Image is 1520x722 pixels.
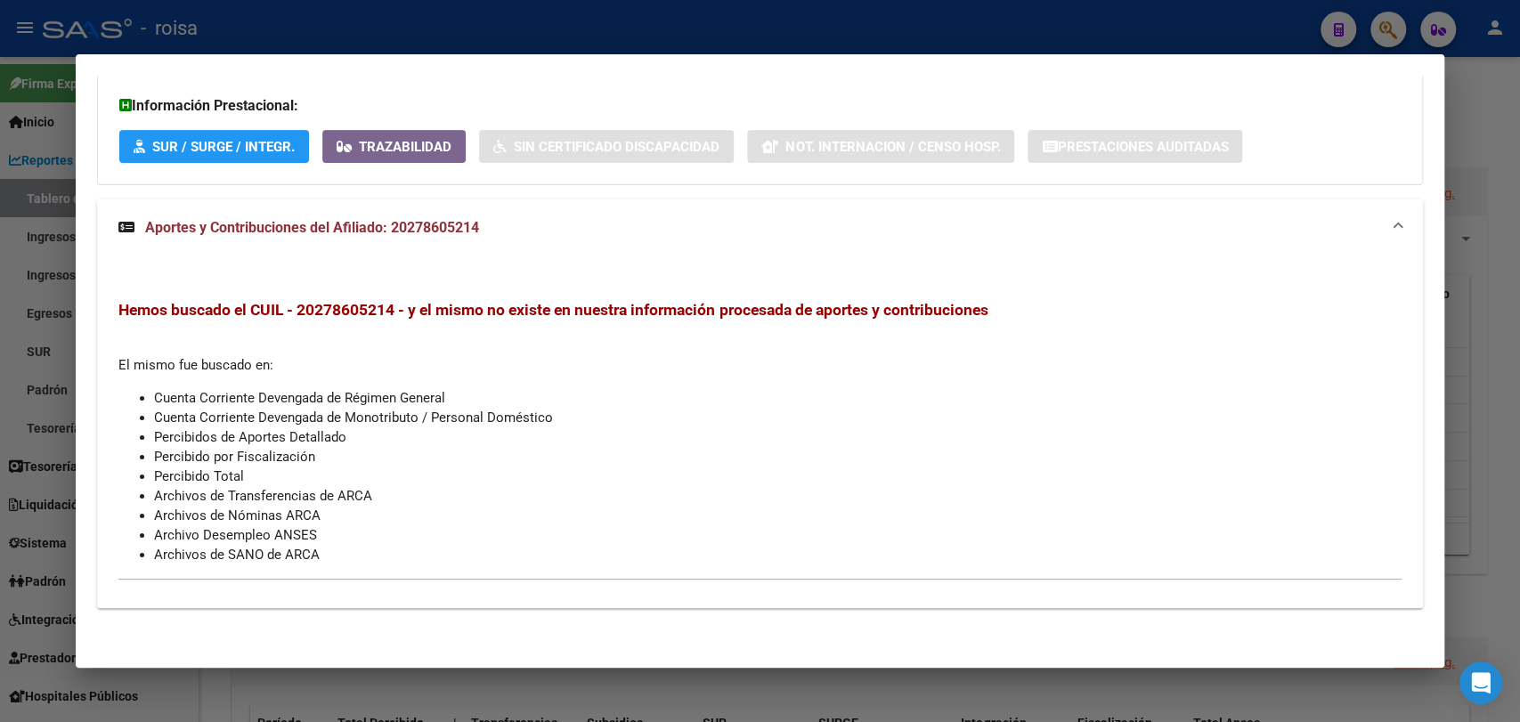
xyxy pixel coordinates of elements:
span: SUR / SURGE / INTEGR. [152,139,295,155]
li: Percibido por Fiscalización [154,447,1401,466]
span: Trazabilidad [359,139,451,155]
div: El mismo fue buscado en: [118,300,1401,564]
button: Prestaciones Auditadas [1028,130,1242,163]
li: Archivos de SANO de ARCA [154,545,1401,564]
span: Not. Internacion / Censo Hosp. [785,139,1000,155]
li: Cuenta Corriente Devengada de Régimen General [154,388,1401,408]
li: Archivos de Transferencias de ARCA [154,486,1401,506]
li: Cuenta Corriente Devengada de Monotributo / Personal Doméstico [154,408,1401,427]
button: Not. Internacion / Censo Hosp. [747,130,1014,163]
div: Aportes y Contribuciones del Afiliado: 20278605214 [97,256,1422,608]
h3: Información Prestacional: [119,95,1400,117]
span: Hemos buscado el CUIL - 20278605214 - y el mismo no existe en nuestra información procesada de ap... [118,301,988,319]
li: Percibido Total [154,466,1401,486]
span: Sin Certificado Discapacidad [514,139,719,155]
button: SUR / SURGE / INTEGR. [119,130,309,163]
button: Sin Certificado Discapacidad [479,130,734,163]
div: Open Intercom Messenger [1459,661,1502,704]
li: Percibidos de Aportes Detallado [154,427,1401,447]
li: Archivos de Nóminas ARCA [154,506,1401,525]
button: Trazabilidad [322,130,466,163]
span: Aportes y Contribuciones del Afiliado: 20278605214 [145,219,479,236]
li: Archivo Desempleo ANSES [154,525,1401,545]
span: Prestaciones Auditadas [1057,139,1228,155]
mat-expansion-panel-header: Aportes y Contribuciones del Afiliado: 20278605214 [97,199,1422,256]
